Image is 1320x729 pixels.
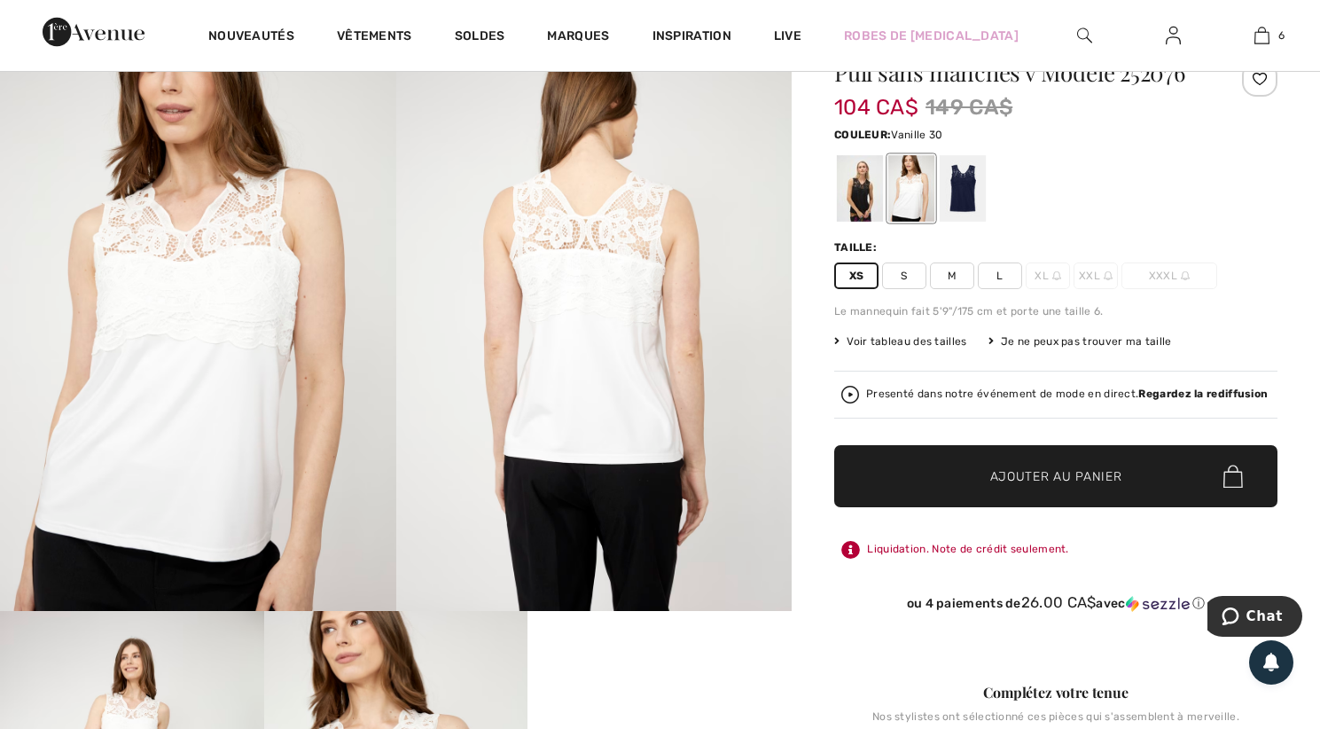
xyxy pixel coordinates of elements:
[774,27,801,45] a: Live
[455,28,505,47] a: Soldes
[1138,388,1268,400] strong: Regardez la rediffusion
[1223,465,1243,488] img: Bag.svg
[834,263,879,289] span: XS
[1166,25,1181,46] img: Mes infos
[866,388,1268,400] div: Presenté dans notre événement de mode en direct.
[930,263,974,289] span: M
[888,155,934,222] div: Vanille 30
[1126,596,1190,612] img: Sezzle
[1254,25,1269,46] img: Mon panier
[837,155,883,222] div: Noir
[1077,25,1092,46] img: recherche
[1121,263,1217,289] span: XXXL
[1052,271,1061,280] img: ring-m.svg
[841,386,859,404] img: Regardez la rediffusion
[834,594,1277,618] div: ou 4 paiements de26.00 CA$avecSezzle Cliquez pour en savoir plus sur Sezzle
[834,594,1277,612] div: ou 4 paiements de avec
[978,263,1022,289] span: L
[834,682,1277,703] div: Complétez votre tenue
[834,77,918,120] span: 104 CA$
[926,91,1012,123] span: 149 CA$
[1181,271,1190,280] img: ring-m.svg
[834,303,1277,319] div: Le mannequin fait 5'9"/175 cm et porte une taille 6.
[43,14,144,50] img: 1ère Avenue
[834,61,1204,84] h1: Pull sans manches v Modèle 252076
[547,28,609,47] a: Marques
[834,445,1277,507] button: Ajouter au panier
[834,129,891,141] span: Couleur:
[1074,263,1118,289] span: XXL
[337,28,412,47] a: Vêtements
[396,17,793,611] img: Pull Sans Manches V mod&egrave;le 252076. 2
[1152,25,1195,47] a: Se connecter
[844,27,1019,45] a: Robes de [MEDICAL_DATA]
[1021,593,1097,611] span: 26.00 CA$
[891,129,942,141] span: Vanille 30
[1026,263,1070,289] span: XL
[834,333,967,349] span: Voir tableau des tailles
[834,239,880,255] div: Taille:
[208,28,294,47] a: Nouveautés
[940,155,986,222] div: Bleu Nuit
[1278,27,1285,43] span: 6
[1207,596,1302,640] iframe: Ouvre un widget dans lequel vous pouvez chatter avec l’un de nos agents
[988,333,1172,349] div: Je ne peux pas trouver ma taille
[1104,271,1113,280] img: ring-m.svg
[652,28,731,47] span: Inspiration
[882,263,926,289] span: S
[1218,25,1305,46] a: 6
[834,534,1277,566] div: Liquidation. Note de crédit seulement.
[990,467,1122,486] span: Ajouter au panier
